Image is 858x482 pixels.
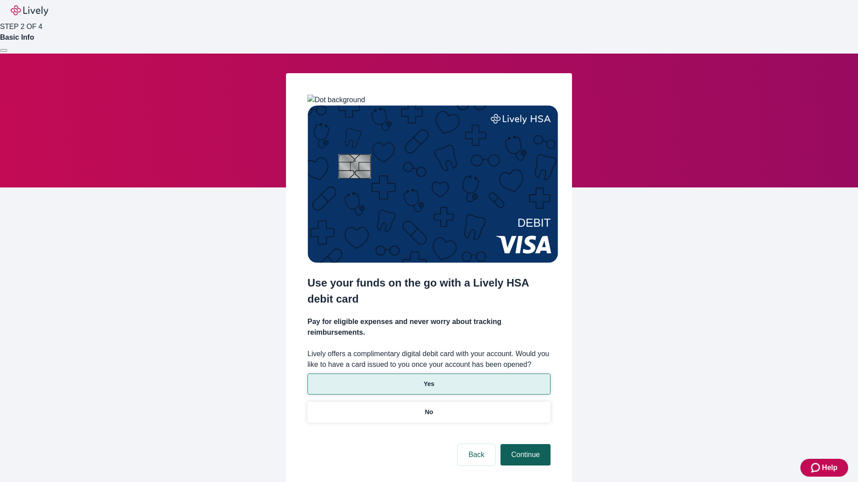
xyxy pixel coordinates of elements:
[424,379,434,389] p: Yes
[307,402,551,423] button: No
[307,105,558,263] img: Debit card
[425,407,433,417] p: No
[307,349,551,370] label: Lively offers a complimentary digital debit card with your account. Would you like to have a card...
[11,5,48,16] img: Lively
[500,444,551,465] button: Continue
[800,459,848,477] button: Zendesk support iconHelp
[811,462,822,473] svg: Zendesk support icon
[307,95,365,105] img: Dot background
[458,444,495,465] button: Back
[822,462,837,473] span: Help
[307,374,551,395] button: Yes
[307,316,551,338] h4: Pay for eligible expenses and never worry about tracking reimbursements.
[307,275,551,307] h2: Use your funds on the go with a Lively HSA debit card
